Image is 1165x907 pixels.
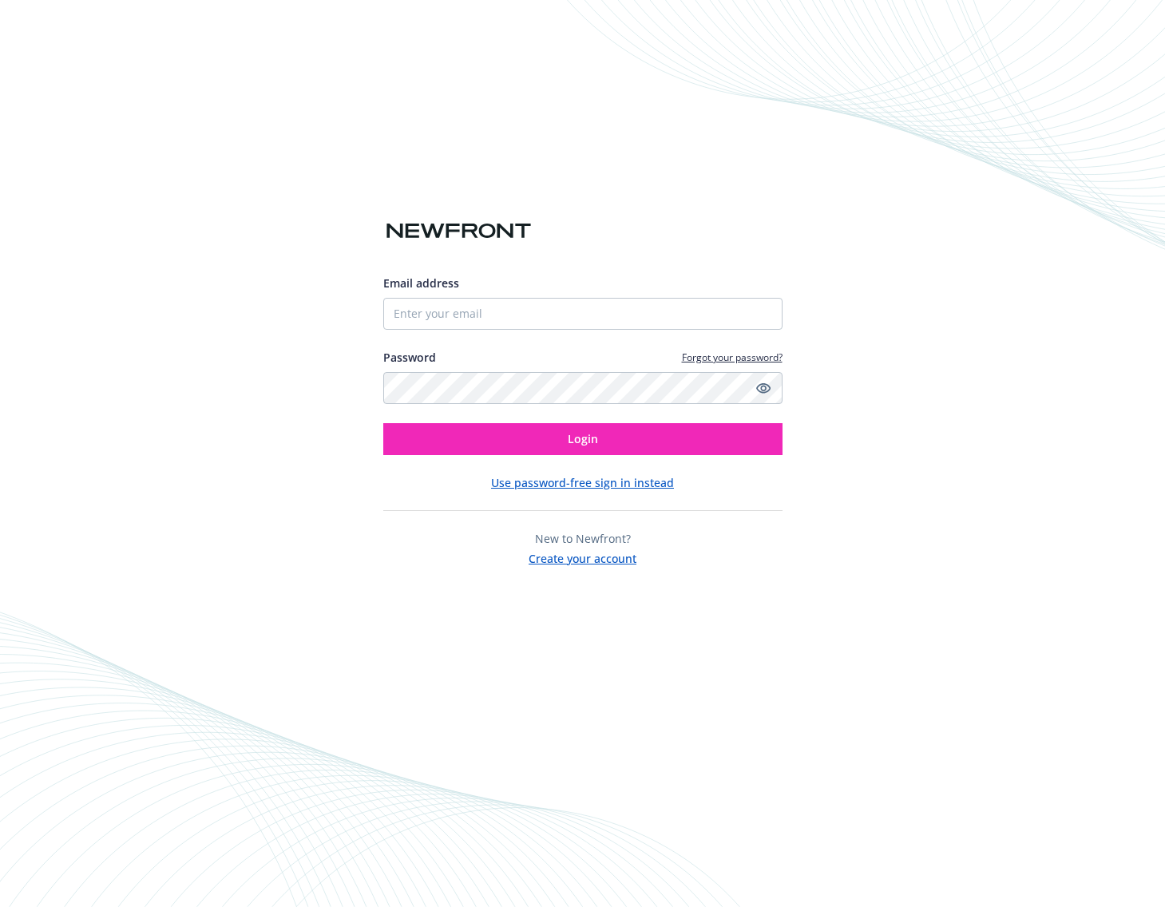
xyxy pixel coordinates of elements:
[568,431,598,446] span: Login
[383,349,436,366] label: Password
[491,474,674,491] button: Use password-free sign in instead
[383,217,534,245] img: Newfront logo
[383,372,783,404] input: Enter your password
[383,423,783,455] button: Login
[535,531,631,546] span: New to Newfront?
[529,547,636,567] button: Create your account
[682,351,783,364] a: Forgot your password?
[383,298,783,330] input: Enter your email
[754,378,773,398] a: Show password
[383,275,459,291] span: Email address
